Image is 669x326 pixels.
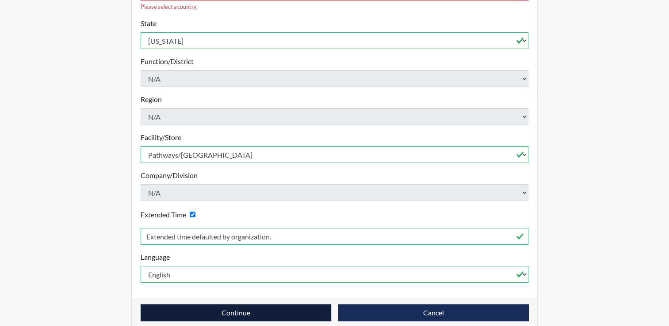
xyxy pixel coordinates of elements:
input: Reason for Extension [141,228,529,245]
label: State [141,18,157,29]
div: Please select a country. [141,3,529,11]
label: Function/District [141,56,194,67]
label: Language [141,252,170,262]
button: Continue [141,304,331,321]
label: Region [141,94,162,105]
div: Checking this box will provide the interviewee with an accomodation of extra time to answer each ... [141,208,199,221]
label: Extended Time [141,209,186,220]
label: Facility/Store [141,132,181,143]
label: Company/Division [141,170,198,181]
button: Cancel [338,304,529,321]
